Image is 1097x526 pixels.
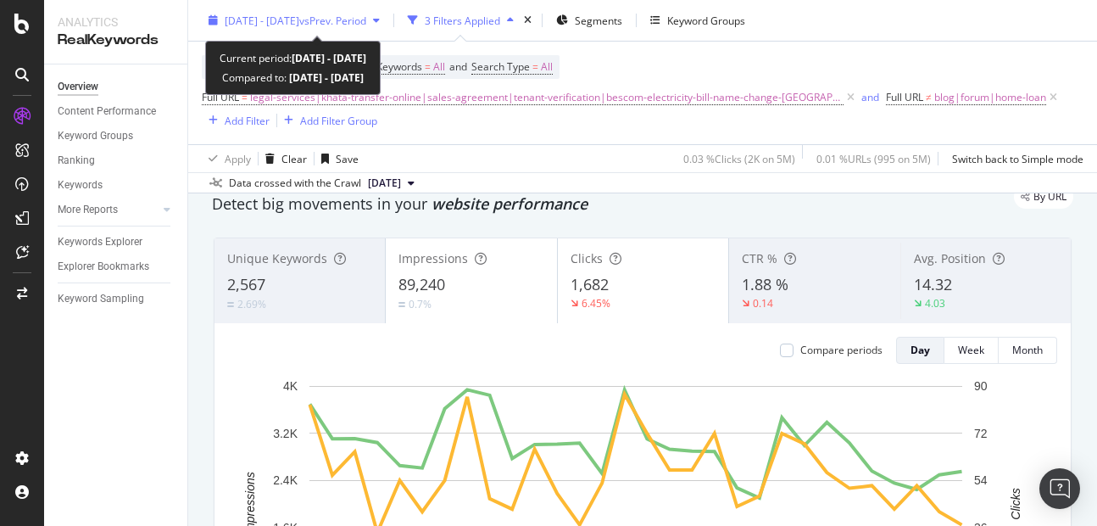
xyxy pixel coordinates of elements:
[225,113,270,127] div: Add Filter
[944,337,999,364] button: Week
[861,90,879,104] div: and
[861,89,879,105] button: and
[58,78,98,96] div: Overview
[292,51,366,65] b: [DATE] - [DATE]
[300,113,377,127] div: Add Filter Group
[250,86,844,109] span: legal-services|khata-transfer-online|sales-agreement|tenant-verification|bescom-electricity-bill-...
[449,59,467,74] span: and
[58,103,156,120] div: Content Performance
[58,290,175,308] a: Keyword Sampling
[425,59,431,74] span: =
[1033,192,1066,202] span: By URL
[433,55,445,79] span: All
[974,379,988,393] text: 90
[58,201,118,219] div: More Reports
[58,258,175,276] a: Explorer Bookmarks
[1009,488,1022,519] text: Clicks
[58,127,175,145] a: Keyword Groups
[225,13,299,27] span: [DATE] - [DATE]
[910,343,930,357] div: Day
[368,176,401,191] span: 2025 Sep. 1st
[58,290,144,308] div: Keyword Sampling
[398,250,468,266] span: Impressions
[299,13,366,27] span: vs Prev. Period
[225,151,251,165] div: Apply
[742,250,777,266] span: CTR %
[287,70,364,85] b: [DATE] - [DATE]
[974,473,988,487] text: 54
[202,7,387,34] button: [DATE] - [DATE]vsPrev. Period
[58,14,174,31] div: Analytics
[952,151,1083,165] div: Switch back to Simple mode
[283,379,298,393] text: 4K
[58,103,175,120] a: Content Performance
[315,145,359,172] button: Save
[227,250,327,266] span: Unique Keywords
[549,7,629,34] button: Segments
[521,12,535,29] div: times
[58,176,103,194] div: Keywords
[683,151,795,165] div: 0.03 % Clicks ( 2K on 5M )
[277,110,377,131] button: Add Filter Group
[242,90,248,104] span: =
[571,250,603,266] span: Clicks
[273,427,298,440] text: 3.2K
[398,302,405,307] img: Equal
[58,176,175,194] a: Keywords
[999,337,1057,364] button: Month
[816,151,931,165] div: 0.01 % URLs ( 995 on 5M )
[281,151,307,165] div: Clear
[273,473,298,487] text: 2.4K
[222,68,364,87] div: Compared to:
[532,59,538,74] span: =
[914,250,986,266] span: Avg. Position
[58,233,175,251] a: Keywords Explorer
[974,427,988,440] text: 72
[753,296,773,311] div: 0.14
[202,90,239,104] span: Full URL
[926,90,932,104] span: ≠
[376,59,422,74] span: Keywords
[1012,343,1043,357] div: Month
[1039,468,1080,509] div: Open Intercom Messenger
[398,274,445,294] span: 89,240
[896,337,944,364] button: Day
[958,343,984,357] div: Week
[800,343,883,357] div: Compare periods
[58,78,175,96] a: Overview
[945,145,1083,172] button: Switch back to Simple mode
[227,302,234,307] img: Equal
[58,31,174,50] div: RealKeywords
[886,90,923,104] span: Full URL
[934,86,1046,109] span: blog|forum|home-loan
[582,296,610,311] div: 6.45%
[202,110,270,131] button: Add Filter
[361,173,421,193] button: [DATE]
[336,151,359,165] div: Save
[925,296,945,311] div: 4.03
[58,258,149,276] div: Explorer Bookmarks
[58,152,95,170] div: Ranking
[401,7,521,34] button: 3 Filters Applied
[541,55,553,79] span: All
[575,13,622,27] span: Segments
[425,13,500,27] div: 3 Filters Applied
[227,274,265,294] span: 2,567
[1014,185,1073,209] div: legacy label
[58,127,133,145] div: Keyword Groups
[571,274,609,294] span: 1,682
[471,59,530,74] span: Search Type
[643,7,752,34] button: Keyword Groups
[58,201,159,219] a: More Reports
[667,13,745,27] div: Keyword Groups
[259,145,307,172] button: Clear
[220,48,366,68] div: Current period:
[229,176,361,191] div: Data crossed with the Crawl
[742,274,788,294] span: 1.88 %
[58,152,175,170] a: Ranking
[58,233,142,251] div: Keywords Explorer
[237,297,266,311] div: 2.69%
[202,145,251,172] button: Apply
[914,274,952,294] span: 14.32
[409,297,432,311] div: 0.7%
